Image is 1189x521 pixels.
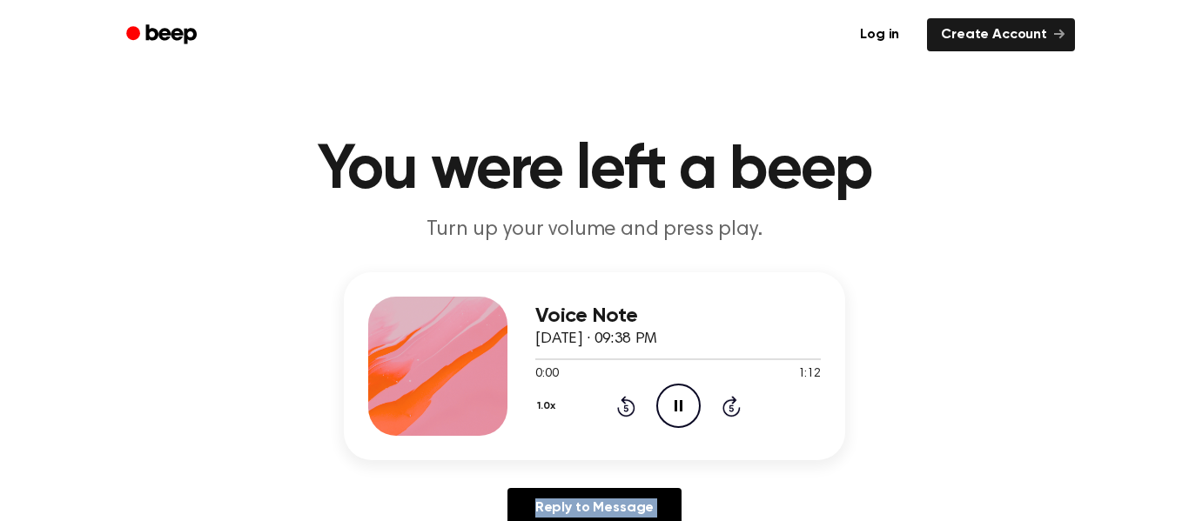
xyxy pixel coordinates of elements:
[260,216,929,244] p: Turn up your volume and press play.
[535,331,657,347] span: [DATE] · 09:38 PM
[535,304,821,328] h3: Voice Note
[798,365,821,384] span: 1:12
[149,139,1040,202] h1: You were left a beep
[843,15,917,55] a: Log in
[535,365,558,384] span: 0:00
[114,18,212,52] a: Beep
[927,18,1075,51] a: Create Account
[535,391,561,421] button: 1.0x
